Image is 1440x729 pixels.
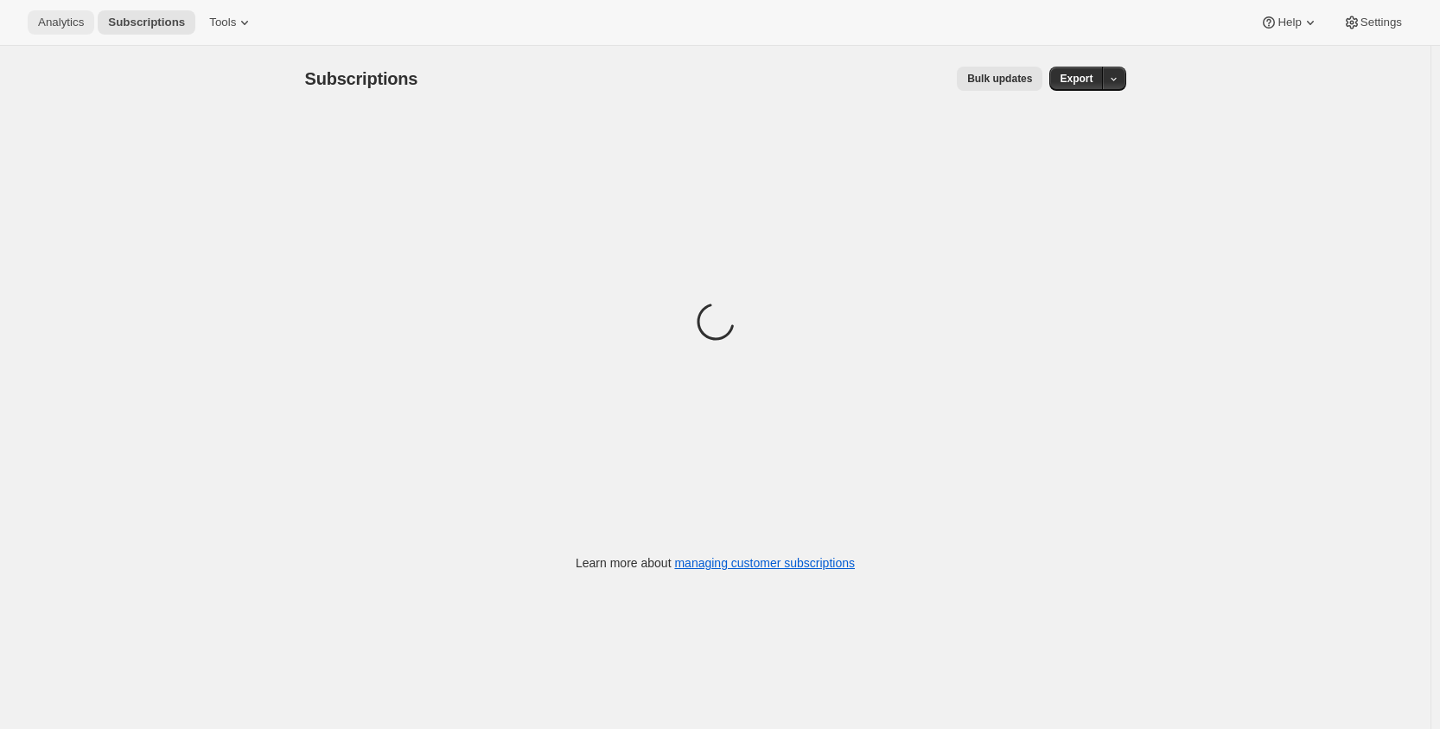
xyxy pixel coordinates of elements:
[1060,72,1093,86] span: Export
[967,72,1032,86] span: Bulk updates
[1360,16,1402,29] span: Settings
[305,69,418,88] span: Subscriptions
[957,67,1042,91] button: Bulk updates
[1278,16,1301,29] span: Help
[1250,10,1328,35] button: Help
[28,10,94,35] button: Analytics
[1333,10,1412,35] button: Settings
[209,16,236,29] span: Tools
[674,556,855,570] a: managing customer subscriptions
[199,10,264,35] button: Tools
[38,16,84,29] span: Analytics
[108,16,185,29] span: Subscriptions
[576,554,855,572] p: Learn more about
[98,10,195,35] button: Subscriptions
[1049,67,1103,91] button: Export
